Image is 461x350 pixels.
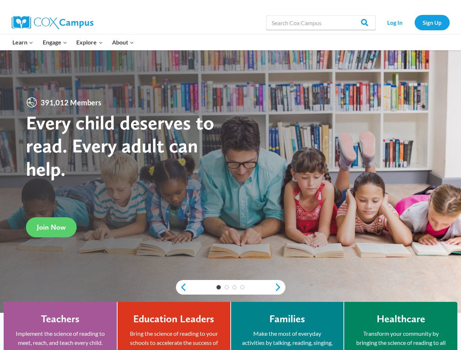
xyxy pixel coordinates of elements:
strong: Every child deserves to read. Every adult can help. [26,111,214,180]
p: Implement the science of reading to meet, reach, and teach every child. [15,329,106,347]
img: Cox Campus [12,16,93,29]
input: Search Cox Campus [266,15,376,30]
button: Child menu of Explore [72,35,108,50]
span: Join Now [37,223,66,232]
button: Child menu of About [107,35,139,50]
nav: Primary Navigation [8,35,139,50]
span: 391,012 Members [38,97,104,108]
h4: Healthcare [377,313,425,325]
button: Child menu of Engage [38,35,72,50]
h4: Education Leaders [133,313,214,325]
nav: Secondary Navigation [379,15,450,30]
h4: Families [269,313,305,325]
a: Sign Up [415,15,450,30]
a: Log In [379,15,411,30]
h4: Teachers [41,313,80,325]
button: Child menu of Learn [8,35,38,50]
